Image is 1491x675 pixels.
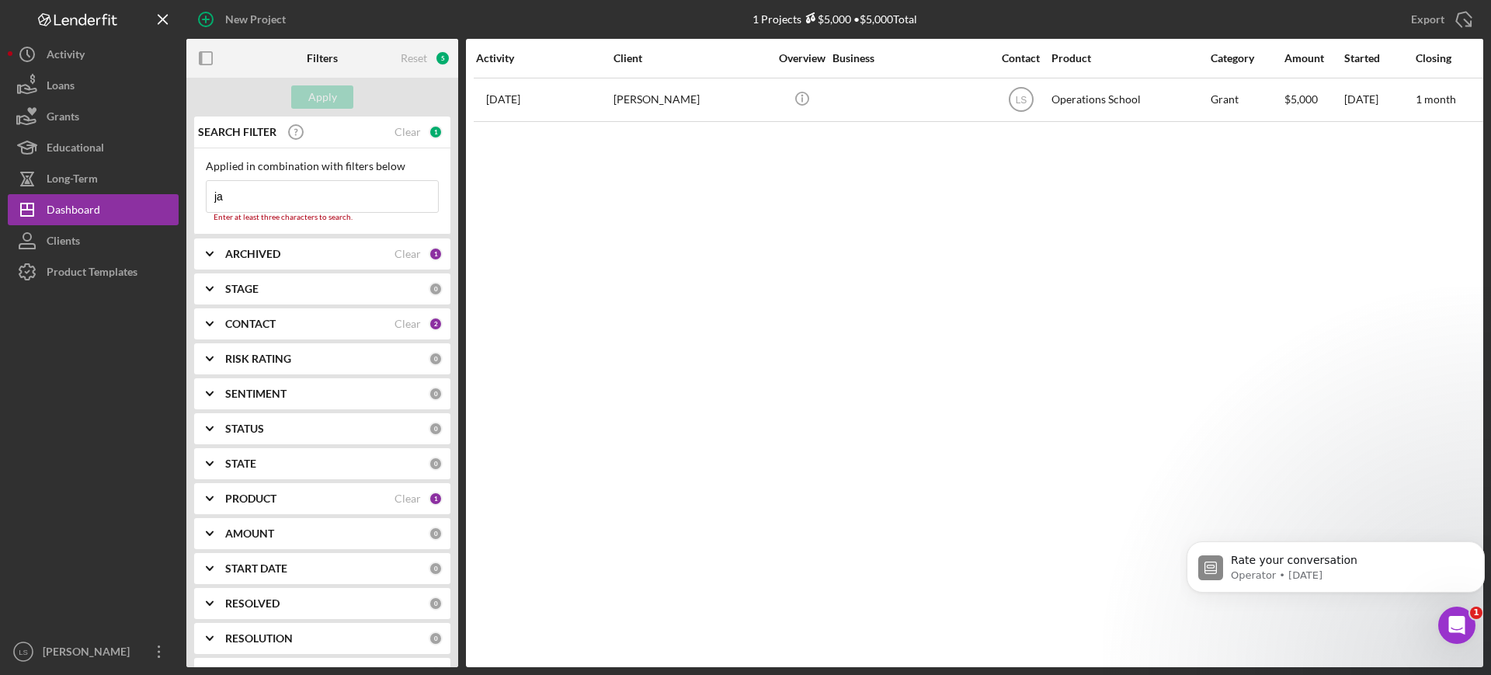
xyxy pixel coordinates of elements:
b: RESOLUTION [225,632,293,645]
button: LS[PERSON_NAME] [8,636,179,667]
div: Educational [47,132,104,167]
text: LS [1015,95,1027,106]
div: 5 [435,50,450,66]
button: Activity [8,39,179,70]
div: 1 Projects • $5,000 Total [752,12,917,26]
b: SEARCH FILTER [198,126,276,138]
div: Clear [394,318,421,330]
div: Loans [47,70,75,105]
div: Grant [1211,79,1283,120]
div: Category [1211,52,1283,64]
div: 0 [429,457,443,471]
span: $5,000 [1284,92,1318,106]
b: START DATE [225,562,287,575]
b: Filters [307,52,338,64]
div: $5,000 [801,12,851,26]
div: Reset [401,52,427,64]
div: Clear [394,126,421,138]
div: Activity [47,39,85,74]
b: SENTIMENT [225,388,287,400]
time: 1 month [1416,92,1456,106]
div: Applied in combination with filters below [206,160,439,172]
div: Operations School [1051,79,1207,120]
div: Long-Term [47,163,98,198]
b: AMOUNT [225,527,274,540]
b: RESOLVED [225,597,280,610]
button: Grants [8,101,179,132]
button: Long-Term [8,163,179,194]
button: Loans [8,70,179,101]
button: Clients [8,225,179,256]
div: 0 [429,387,443,401]
div: Export [1411,4,1444,35]
div: 0 [429,282,443,296]
div: Amount [1284,52,1343,64]
time: 2025-10-10 20:56 [486,93,520,106]
div: 0 [429,422,443,436]
button: Product Templates [8,256,179,287]
b: PRODUCT [225,492,276,505]
div: Product [1051,52,1207,64]
div: 1 [429,492,443,506]
button: Export [1395,4,1483,35]
button: Apply [291,85,353,109]
div: 0 [429,527,443,541]
div: Product Templates [47,256,137,291]
div: 2 [429,317,443,331]
div: New Project [225,4,286,35]
iframe: Intercom notifications message [1180,509,1491,633]
text: LS [19,648,28,656]
span: 1 [1470,607,1482,619]
b: ARCHIVED [225,248,280,260]
div: Dashboard [47,194,100,229]
button: Educational [8,132,179,163]
div: 0 [429,597,443,611]
div: Business [832,52,988,64]
b: STATE [225,458,256,470]
div: Apply [308,85,337,109]
div: Enter at least three characters to search. [206,213,439,222]
div: 0 [429,632,443,645]
div: 0 [429,562,443,576]
button: New Project [186,4,301,35]
b: STATUS [225,423,264,435]
div: 0 [429,352,443,366]
div: Started [1344,52,1414,64]
b: RISK RATING [225,353,291,365]
iframe: Intercom live chat [1438,607,1475,644]
div: [PERSON_NAME] [39,636,140,671]
div: Clear [394,248,421,260]
div: [PERSON_NAME] [613,79,769,120]
b: CONTACT [225,318,276,330]
div: Activity [476,52,612,64]
div: Clear [394,492,421,505]
b: STAGE [225,283,259,295]
div: Contact [992,52,1050,64]
div: 1 [429,125,443,139]
div: Grants [47,101,79,136]
div: Overview [773,52,831,64]
div: 1 [429,247,443,261]
div: Clients [47,225,80,260]
div: [DATE] [1344,79,1414,120]
button: Dashboard [8,194,179,225]
div: Client [613,52,769,64]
